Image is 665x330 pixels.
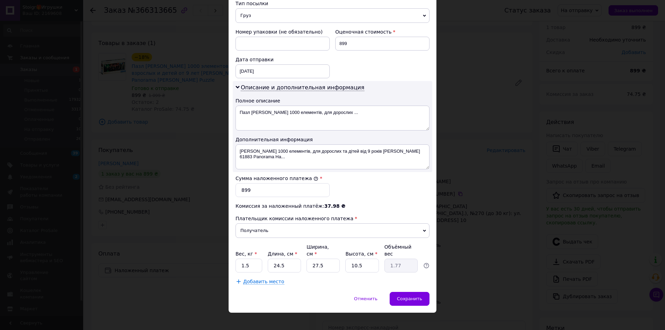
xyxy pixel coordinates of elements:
[236,203,429,209] div: Комиссия за наложенный платёж:
[236,1,268,6] span: Тип посылки
[345,251,377,257] label: Высота, см
[397,296,422,301] span: Сохранить
[236,8,429,23] span: Груз
[268,251,297,257] label: Длина, см
[236,176,318,181] label: Сумма наложенного платежа
[307,244,329,257] label: Ширина, см
[236,223,429,238] span: Получатель
[236,216,353,221] span: Плательщик комиссии наложенного платежа
[384,243,418,257] div: Объёмный вес
[324,203,345,209] span: 37.98 ₴
[236,144,429,169] textarea: [PERSON_NAME] 1000 елементів, для дорослих та дітей від 9 років [PERSON_NAME] 61883 Panorama Ha...
[241,84,364,91] span: Описание и дополнительная информация
[236,251,257,257] label: Вес, кг
[335,28,429,35] div: Оценочная стоимость
[236,28,330,35] div: Номер упаковки (не обязательно)
[236,56,330,63] div: Дата отправки
[243,279,284,285] span: Добавить место
[236,106,429,131] textarea: Пазл [PERSON_NAME] 1000 елементів, для дорослих ...
[354,296,378,301] span: Отменить
[236,97,429,104] div: Полное описание
[236,136,429,143] div: Дополнительная информация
